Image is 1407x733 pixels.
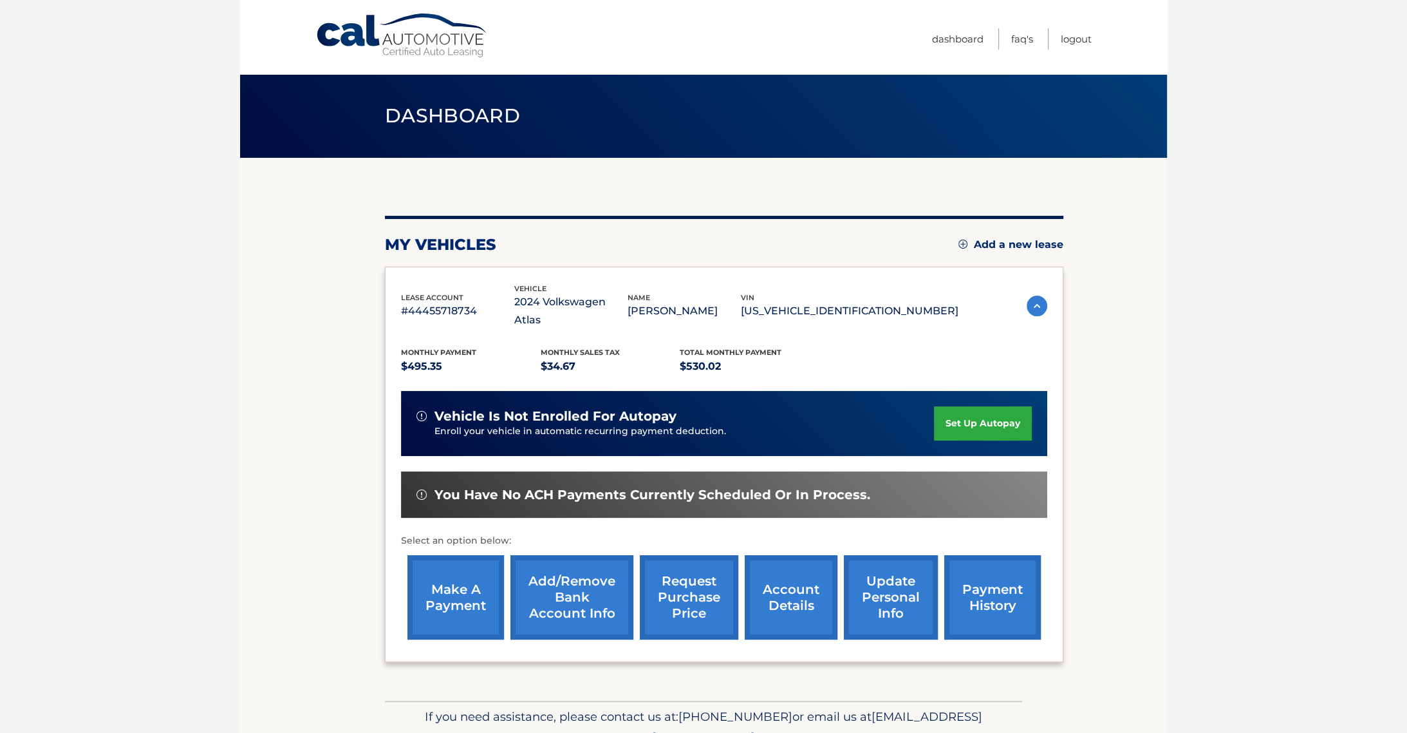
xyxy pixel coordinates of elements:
[385,104,520,128] span: Dashboard
[401,302,514,320] p: #44455718734
[678,709,792,724] span: [PHONE_NUMBER]
[434,487,870,503] span: You have no ACH payments currently scheduled or in process.
[1011,28,1033,50] a: FAQ's
[416,411,427,421] img: alert-white.svg
[958,240,967,249] img: add.svg
[401,293,463,302] span: lease account
[385,235,496,254] h2: my vehicles
[401,348,476,357] span: Monthly Payment
[944,555,1041,640] a: payment history
[434,408,676,424] span: vehicle is not enrolled for autopay
[640,555,738,640] a: request purchase price
[434,424,934,439] p: Enroll your vehicle in automatic recurring payment deduction.
[1061,28,1092,50] a: Logout
[934,406,1032,441] a: set up autopay
[416,490,427,500] img: alert-white.svg
[745,555,837,640] a: account details
[1027,296,1047,316] img: accordion-active.svg
[541,357,680,376] p: $34.67
[510,555,633,640] a: Add/Remove bank account info
[741,293,754,302] span: vin
[315,13,489,59] a: Cal Automotive
[680,357,819,376] p: $530.02
[628,302,741,320] p: [PERSON_NAME]
[514,284,546,293] span: vehicle
[401,533,1047,549] p: Select an option below:
[407,555,504,640] a: make a payment
[514,293,628,329] p: 2024 Volkswagen Atlas
[401,357,541,376] p: $495.35
[932,28,983,50] a: Dashboard
[628,293,650,302] span: name
[741,302,958,320] p: [US_VEHICLE_IDENTIFICATION_NUMBER]
[844,555,938,640] a: update personal info
[541,348,620,357] span: Monthly sales Tax
[680,348,781,357] span: Total Monthly Payment
[958,238,1063,251] a: Add a new lease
